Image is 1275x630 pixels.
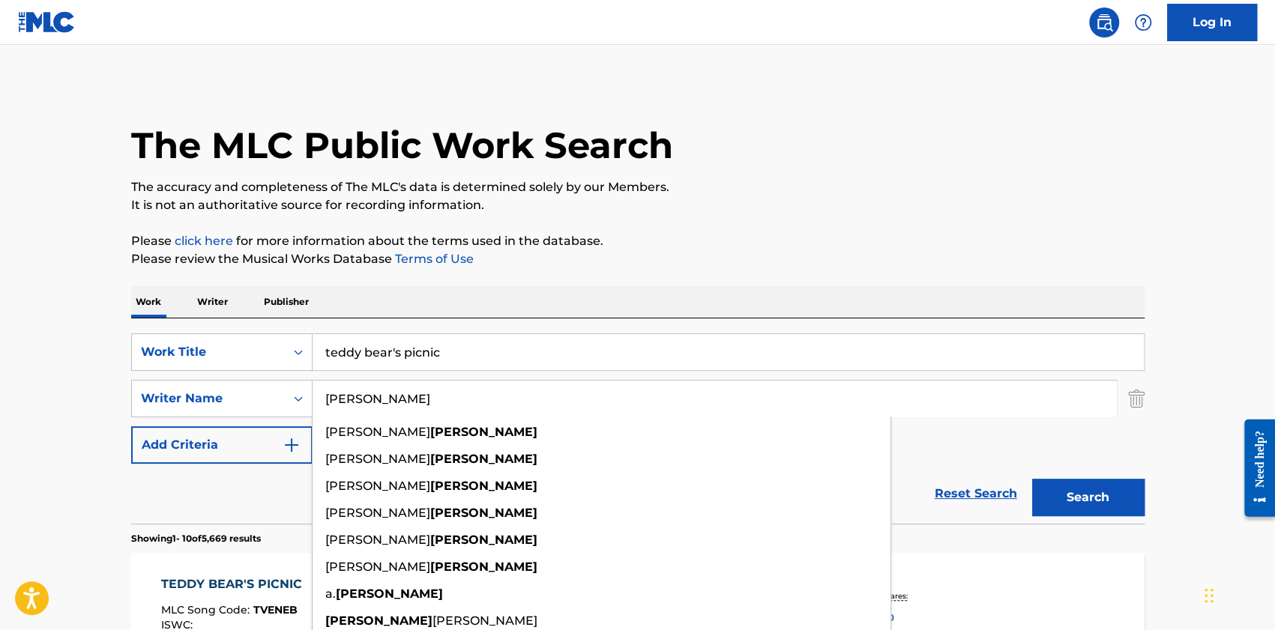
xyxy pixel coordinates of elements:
strong: [PERSON_NAME] [325,614,432,628]
p: Publisher [259,286,313,318]
div: Drag [1205,573,1214,618]
span: [PERSON_NAME] [325,560,430,574]
h1: The MLC Public Work Search [131,123,673,168]
img: 9d2ae6d4665cec9f34b9.svg [283,436,301,454]
strong: [PERSON_NAME] [430,506,537,520]
strong: [PERSON_NAME] [336,587,443,601]
p: Writer [193,286,232,318]
p: Please for more information about the terms used in the database. [131,232,1145,250]
div: Help [1128,7,1158,37]
button: Add Criteria [131,426,313,464]
strong: [PERSON_NAME] [430,479,537,493]
div: Writer Name [141,390,276,408]
img: search [1095,13,1113,31]
strong: [PERSON_NAME] [430,425,537,439]
strong: [PERSON_NAME] [430,533,537,547]
p: Please review the Musical Works Database [131,250,1145,268]
p: It is not an authoritative source for recording information. [131,196,1145,214]
span: a. [325,587,336,601]
iframe: Chat Widget [1200,558,1275,630]
span: [PERSON_NAME] [325,452,430,466]
div: Work Title [141,343,276,361]
p: Work [131,286,166,318]
button: Search [1032,479,1145,516]
div: TEDDY BEAR'S PICNIC [161,575,310,593]
span: TVENEB [253,603,298,617]
a: Terms of Use [392,252,474,266]
a: click here [175,234,233,248]
span: [PERSON_NAME] [325,533,430,547]
img: Delete Criterion [1128,380,1145,417]
a: Public Search [1089,7,1119,37]
img: MLC Logo [18,11,76,33]
img: help [1134,13,1152,31]
a: Reset Search [927,477,1025,510]
strong: [PERSON_NAME] [430,560,537,574]
span: [PERSON_NAME] [325,506,430,520]
span: [PERSON_NAME] [325,425,430,439]
p: Showing 1 - 10 of 5,669 results [131,532,261,545]
p: The accuracy and completeness of The MLC's data is determined solely by our Members. [131,178,1145,196]
span: [PERSON_NAME] [432,614,537,628]
span: MLC Song Code : [161,603,253,617]
form: Search Form [131,333,1145,524]
span: [PERSON_NAME] [325,479,430,493]
a: Log In [1167,4,1257,41]
iframe: Resource Center [1233,408,1275,527]
strong: [PERSON_NAME] [430,452,537,466]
